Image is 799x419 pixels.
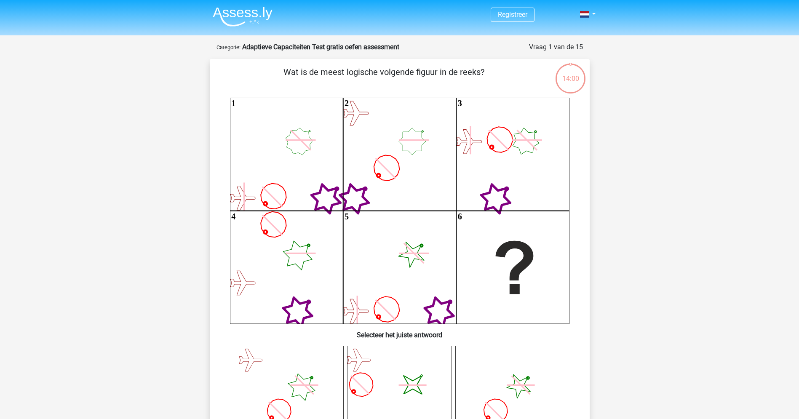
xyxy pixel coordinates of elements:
text: 3 [457,99,462,108]
div: 14:00 [555,63,586,84]
p: Wat is de meest logische volgende figuur in de reeks? [223,66,545,91]
text: 6 [457,212,462,221]
h6: Selecteer het juiste antwoord [223,324,576,339]
img: Assessly [213,7,273,27]
small: Categorie: [216,44,241,51]
text: 4 [231,212,235,221]
text: 2 [345,99,349,108]
a: Registreer [498,11,527,19]
div: Vraag 1 van de 15 [529,42,583,52]
text: 5 [345,212,349,221]
text: 1 [231,99,235,108]
strong: Adaptieve Capaciteiten Test gratis oefen assessment [242,43,399,51]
